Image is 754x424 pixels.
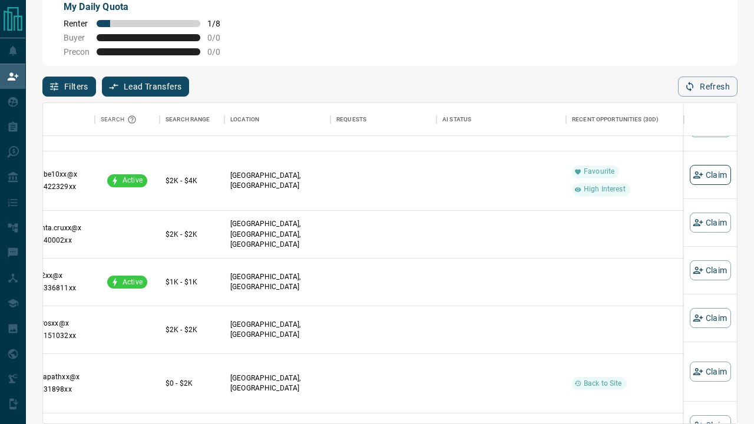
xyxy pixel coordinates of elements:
p: mr.sabapathxx@x [21,372,80,385]
p: $1K - $1K [166,277,219,287]
p: [GEOGRAPHIC_DATA], [GEOGRAPHIC_DATA] [230,272,325,292]
span: Favourite [579,167,619,177]
p: +82- 10422329xx [21,182,76,192]
button: Claim [690,213,731,233]
button: Claim [690,165,731,185]
div: Location [230,103,259,136]
button: Claim [690,260,731,280]
div: AI Status [442,103,471,136]
button: Refresh [678,77,738,97]
div: Requests [336,103,366,136]
p: dearbabe10xx@x [21,170,77,182]
p: $2K - $4K [166,175,219,186]
p: [GEOGRAPHIC_DATA], [GEOGRAPHIC_DATA] [230,320,325,340]
div: AI Status [436,103,566,136]
p: $0 - $2K [166,378,219,389]
p: +1- 90231898xx [21,385,72,395]
span: Active [118,175,147,185]
button: Claim [690,362,731,382]
p: $2K - $2K [166,324,219,335]
span: 0 / 0 [207,47,233,57]
span: Active [118,277,147,287]
div: Requests [330,103,436,136]
div: Location [224,103,330,136]
div: Search [101,103,140,136]
button: Filters [42,77,96,97]
p: prateshta.cruxx@x [21,223,81,236]
p: [GEOGRAPHIC_DATA], [GEOGRAPHIC_DATA] [230,373,325,393]
span: High Interest [579,184,630,194]
p: $2K - $2K [166,229,219,240]
span: Renter [64,19,90,28]
div: Contact [1,103,95,136]
span: Buyer [64,33,90,42]
span: Back to Site [579,379,627,389]
p: [GEOGRAPHIC_DATA], [GEOGRAPHIC_DATA] [230,171,325,191]
div: Recent Opportunities (30d) [572,103,659,136]
button: Claim [690,308,731,328]
p: [GEOGRAPHIC_DATA], [GEOGRAPHIC_DATA], [GEOGRAPHIC_DATA] [230,219,325,249]
span: 0 / 0 [207,33,233,42]
p: +351- 9151032xx [21,331,76,341]
button: Lead Transfers [102,77,190,97]
div: Search Range [166,103,210,136]
span: 1 / 8 [207,19,233,28]
span: Precon [64,47,90,57]
div: Recent Opportunities (30d) [566,103,684,136]
p: lbarreirosxx@x [21,319,69,331]
div: Search Range [160,103,224,136]
p: +39- 35336811xx [21,283,76,293]
p: +1- 28940002xx [21,236,72,246]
